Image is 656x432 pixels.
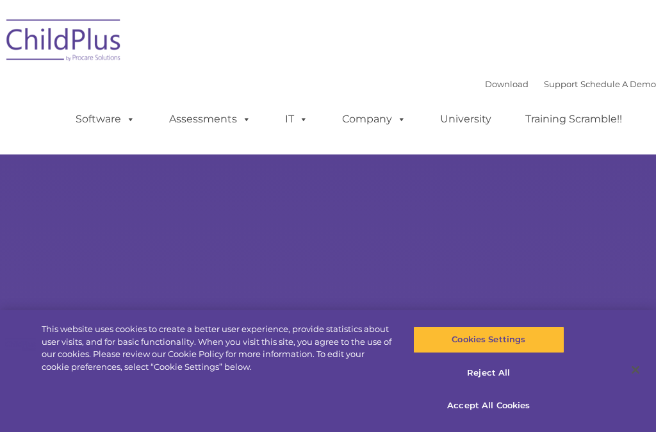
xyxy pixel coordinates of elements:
font: | [485,79,656,89]
a: Training Scramble!! [512,106,635,132]
a: Support [544,79,578,89]
a: Assessments [156,106,264,132]
a: Company [329,106,419,132]
a: University [427,106,504,132]
a: Download [485,79,529,89]
a: Software [63,106,148,132]
a: Schedule A Demo [580,79,656,89]
button: Close [621,356,650,384]
button: Accept All Cookies [413,392,564,419]
a: IT [272,106,321,132]
div: This website uses cookies to create a better user experience, provide statistics about user visit... [42,323,393,373]
button: Reject All [413,360,564,386]
button: Cookies Settings [413,326,564,353]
